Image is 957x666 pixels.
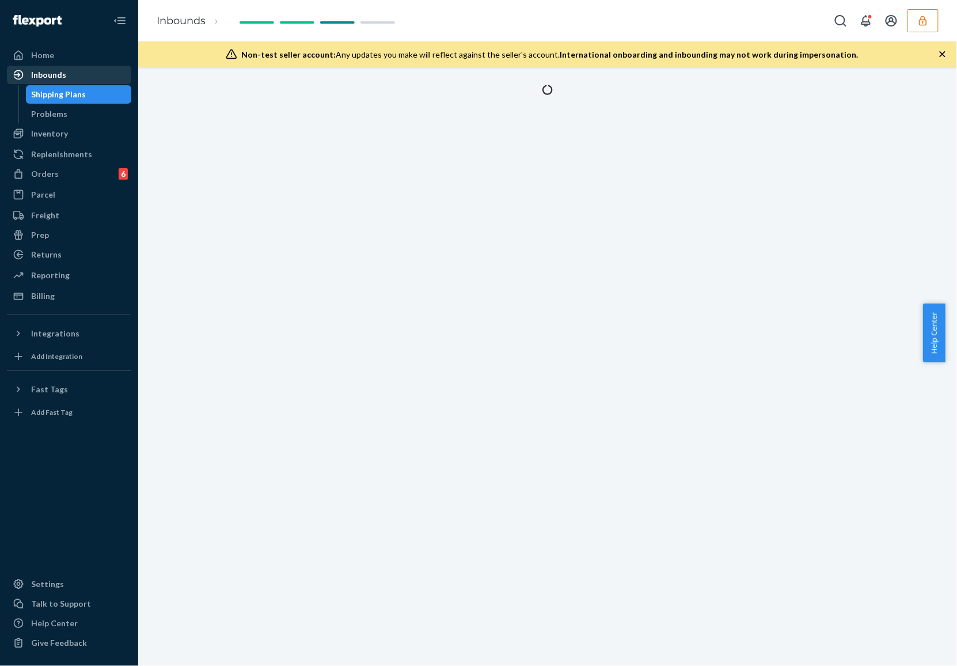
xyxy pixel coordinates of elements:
[242,50,336,59] span: Non-test seller account:
[31,270,70,281] div: Reporting
[31,384,68,395] div: Fast Tags
[880,9,903,32] button: Open account menu
[31,210,59,221] div: Freight
[31,69,66,81] div: Inbounds
[923,304,945,362] button: Help Center
[26,105,132,123] a: Problems
[7,614,131,633] a: Help Center
[242,49,859,60] div: Any updates you make will reflect against the seller's account.
[31,618,78,629] div: Help Center
[7,634,131,652] button: Give Feedback
[7,287,131,305] a: Billing
[31,149,92,160] div: Replenishments
[32,108,68,120] div: Problems
[32,89,86,100] div: Shipping Plans
[31,598,91,610] div: Talk to Support
[31,189,55,200] div: Parcel
[7,245,131,264] a: Returns
[7,165,131,183] a: Orders6
[829,9,852,32] button: Open Search Box
[13,15,62,27] img: Flexport logo
[31,50,54,61] div: Home
[7,186,131,204] a: Parcel
[31,407,73,417] div: Add Fast Tag
[560,50,859,59] span: International onboarding and inbounding may not work during impersonation.
[119,168,128,180] div: 6
[7,206,131,225] a: Freight
[147,4,237,38] ol: breadcrumbs
[855,9,878,32] button: Open notifications
[7,575,131,593] a: Settings
[31,290,55,302] div: Billing
[31,128,68,139] div: Inventory
[31,328,79,339] div: Integrations
[7,66,131,84] a: Inbounds
[7,347,131,366] a: Add Integration
[7,380,131,399] button: Fast Tags
[7,324,131,343] button: Integrations
[7,145,131,164] a: Replenishments
[31,351,82,361] div: Add Integration
[7,124,131,143] a: Inventory
[108,9,131,32] button: Close Navigation
[7,266,131,285] a: Reporting
[31,229,49,241] div: Prep
[31,168,59,180] div: Orders
[157,14,206,27] a: Inbounds
[7,403,131,422] a: Add Fast Tag
[31,637,87,649] div: Give Feedback
[26,85,132,104] a: Shipping Plans
[31,578,64,590] div: Settings
[31,249,62,260] div: Returns
[7,46,131,65] a: Home
[7,595,131,613] a: Talk to Support
[7,226,131,244] a: Prep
